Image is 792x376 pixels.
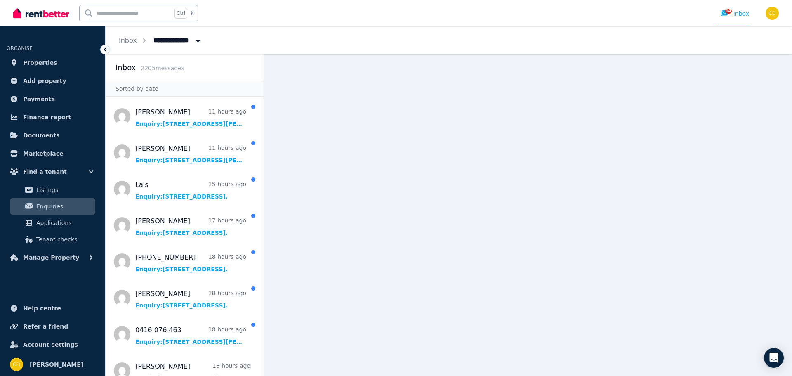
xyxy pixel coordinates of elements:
span: Documents [23,130,60,140]
span: Finance report [23,112,71,122]
span: Payments [23,94,55,104]
span: Properties [23,58,57,68]
span: Marketplace [23,149,63,158]
a: Help centre [7,300,99,317]
span: Listings [36,185,92,195]
h2: Inbox [115,62,136,73]
span: Enquiries [36,201,92,211]
a: 0416 076 46318 hours agoEnquiry:[STREET_ADDRESS][PERSON_NAME]. [135,325,246,346]
a: Applications [10,215,95,231]
span: Refer a friend [23,322,68,331]
a: Account settings [7,336,99,353]
nav: Message list [106,97,264,376]
span: Applications [36,218,92,228]
a: [PERSON_NAME]17 hours agoEnquiry:[STREET_ADDRESS]. [135,216,246,237]
span: 2205 message s [141,65,184,71]
span: Help centre [23,303,61,313]
span: [PERSON_NAME] [30,359,83,369]
a: [PERSON_NAME]11 hours agoEnquiry:[STREET_ADDRESS][PERSON_NAME]. [135,107,246,128]
img: RentBetter [13,7,69,19]
div: Sorted by date [106,81,264,97]
span: Account settings [23,340,78,350]
a: [PERSON_NAME]11 hours agoEnquiry:[STREET_ADDRESS][PERSON_NAME]. [135,144,246,164]
span: ORGANISE [7,45,33,51]
span: Ctrl [174,8,187,19]
a: Inbox [119,36,137,44]
a: Documents [7,127,99,144]
a: Marketplace [7,145,99,162]
a: Listings [10,182,95,198]
span: k [191,10,193,17]
span: Add property [23,76,66,86]
button: Find a tenant [7,163,99,180]
nav: Breadcrumb [106,26,215,54]
button: Manage Property [7,249,99,266]
img: Chris Dimitropoulos [766,7,779,20]
a: Properties [7,54,99,71]
a: Finance report [7,109,99,125]
a: [PHONE_NUMBER]18 hours agoEnquiry:[STREET_ADDRESS]. [135,253,246,273]
a: Lais15 hours agoEnquiry:[STREET_ADDRESS]. [135,180,246,201]
a: Enquiries [10,198,95,215]
a: Payments [7,91,99,107]
img: Chris Dimitropoulos [10,358,23,371]
div: Open Intercom Messenger [764,348,784,368]
div: Inbox [720,9,749,18]
span: Tenant checks [36,234,92,244]
span: 14 [725,9,732,14]
span: Find a tenant [23,167,67,177]
a: Refer a friend [7,318,99,335]
a: Tenant checks [10,231,95,248]
a: Add property [7,73,99,89]
a: [PERSON_NAME]18 hours agoEnquiry:[STREET_ADDRESS]. [135,289,246,310]
span: Manage Property [23,253,79,262]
